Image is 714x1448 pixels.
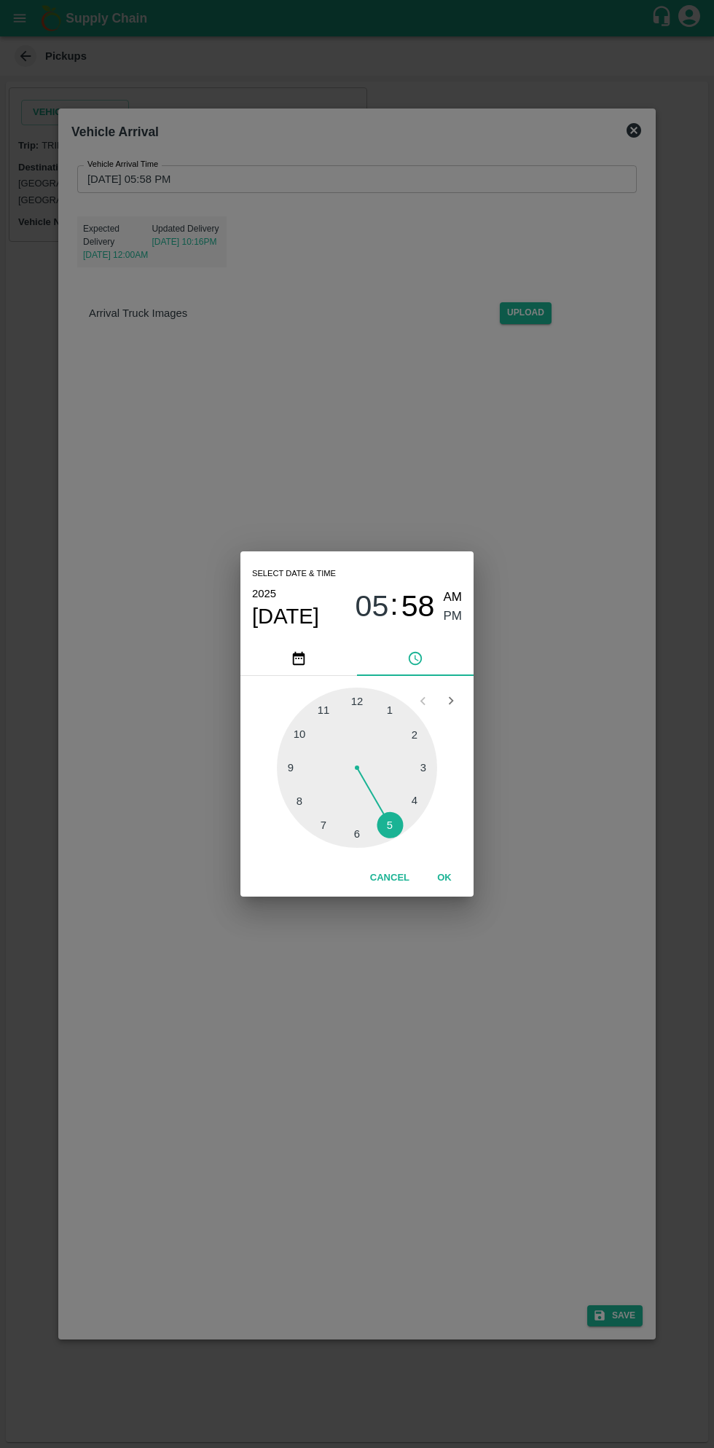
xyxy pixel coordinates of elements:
button: [DATE] [252,603,319,629]
span: 58 [401,589,435,624]
button: OK [421,865,468,891]
button: 58 [401,588,435,626]
button: Cancel [364,865,415,891]
button: 05 [356,588,389,626]
span: Select date & time [252,563,336,585]
button: AM [444,588,463,607]
button: Open next view [437,687,465,715]
button: pick time [357,641,474,676]
span: 05 [356,589,389,624]
button: 2025 [252,584,276,603]
button: PM [444,607,463,626]
button: pick date [240,641,357,676]
span: : [390,588,398,626]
